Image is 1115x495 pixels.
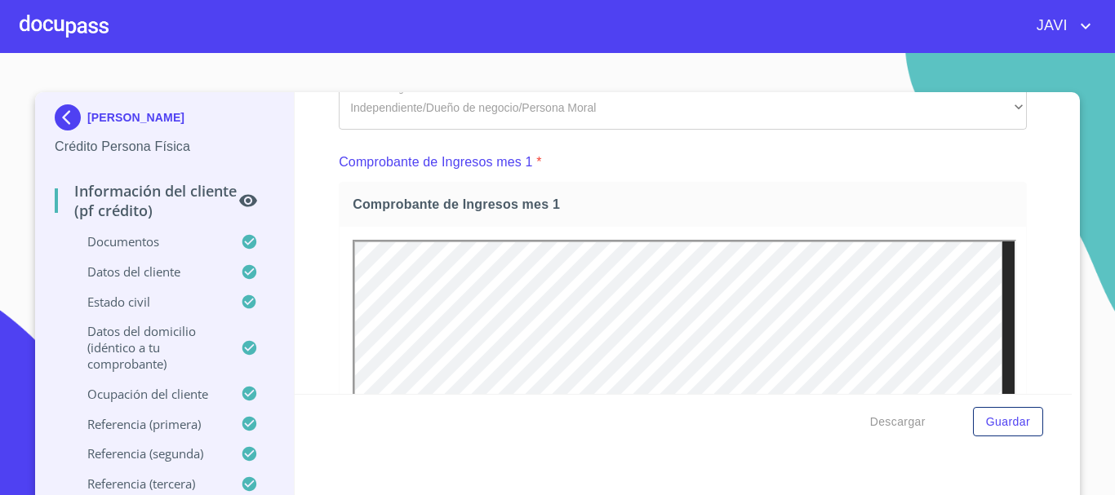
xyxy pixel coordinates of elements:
button: Guardar [973,407,1043,437]
p: Datos del domicilio (idéntico a tu comprobante) [55,323,241,372]
div: [PERSON_NAME] [55,104,274,137]
p: Datos del cliente [55,263,241,280]
p: Ocupación del Cliente [55,386,241,402]
img: Docupass spot blue [55,104,87,130]
p: [PERSON_NAME] [87,111,184,124]
p: Referencia (primera) [55,416,241,432]
span: JAVI [1024,13,1076,39]
p: Documentos [55,233,241,250]
p: Referencia (segunda) [55,445,241,462]
p: Referencia (tercera) [55,475,241,492]
button: Descargar [864,407,932,437]
div: Independiente/Dueño de negocio/Persona Moral [339,86,1027,130]
p: Estado Civil [55,294,241,310]
span: Descargar [870,412,926,432]
span: Guardar [986,412,1030,432]
button: account of current user [1024,13,1095,39]
p: Comprobante de Ingresos mes 1 [339,152,532,172]
span: Comprobante de Ingresos mes 1 [353,196,1019,213]
p: Información del cliente (PF crédito) [55,181,238,220]
p: Crédito Persona Física [55,137,274,157]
